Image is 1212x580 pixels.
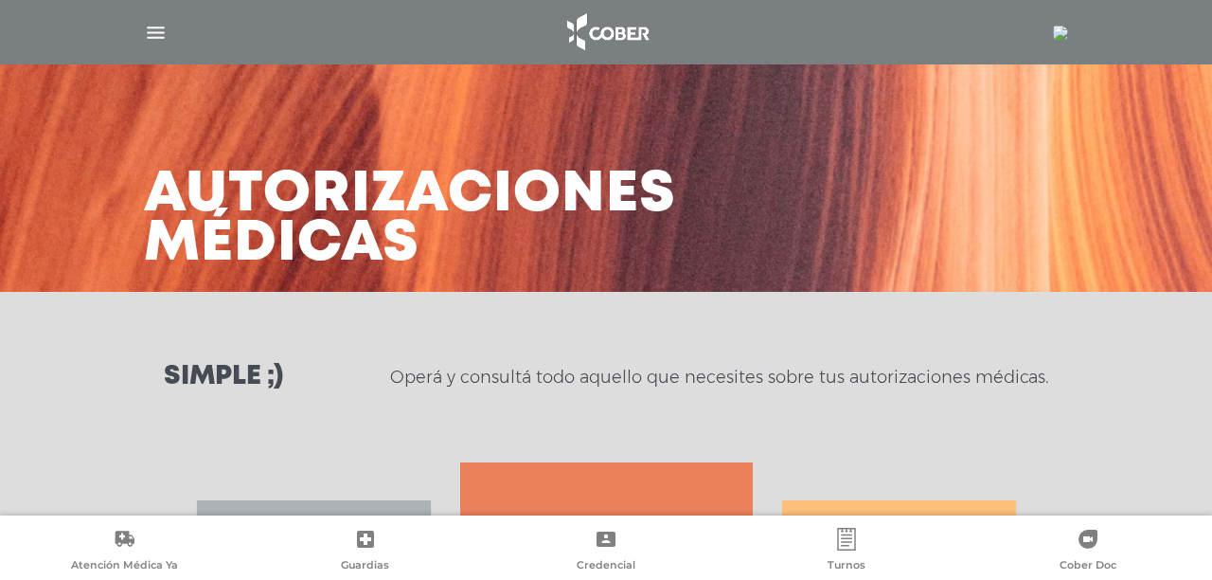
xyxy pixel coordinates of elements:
[164,364,283,390] h3: Simple ;)
[1060,558,1116,575] span: Cober Doc
[1053,26,1068,41] img: 778
[144,171,676,269] h3: Autorizaciones médicas
[828,558,865,575] span: Turnos
[968,528,1208,576] a: Cober Doc
[726,528,967,576] a: Turnos
[4,528,244,576] a: Atención Médica Ya
[390,366,1048,389] p: Operá y consultá todo aquello que necesites sobre tus autorizaciones médicas.
[244,528,485,576] a: Guardias
[486,528,726,576] a: Credencial
[557,9,656,55] img: logo_cober_home-white.png
[577,558,635,575] span: Credencial
[341,558,389,575] span: Guardias
[144,21,168,45] img: Cober_menu-lines-white.svg
[71,558,178,575] span: Atención Médica Ya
